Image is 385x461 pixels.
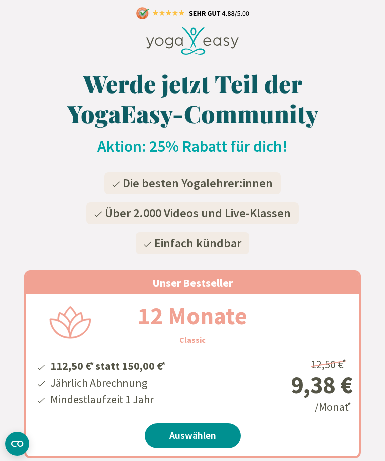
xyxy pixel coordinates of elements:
[5,432,29,456] button: CMP-Widget öffnen
[49,356,167,374] li: 112,50 € statt 150,00 €
[123,175,273,191] span: Die besten Yogalehrer:innen
[24,68,361,128] h1: Werde jetzt Teil der YogaEasy-Community
[145,423,241,448] a: Auswählen
[105,205,291,221] span: Über 2.000 Videos und Live-Klassen
[152,276,233,290] span: Unser Bestseller
[233,354,353,415] div: /Monat
[114,298,271,334] h2: 12 Monate
[49,391,167,408] li: Mindestlaufzeit 1 Jahr
[233,373,353,397] div: 9,38 €
[154,235,241,251] span: Einfach kündbar
[311,357,348,371] span: 12,50 €
[49,375,167,391] li: Jährlich Abrechnung
[179,334,206,346] h3: Classic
